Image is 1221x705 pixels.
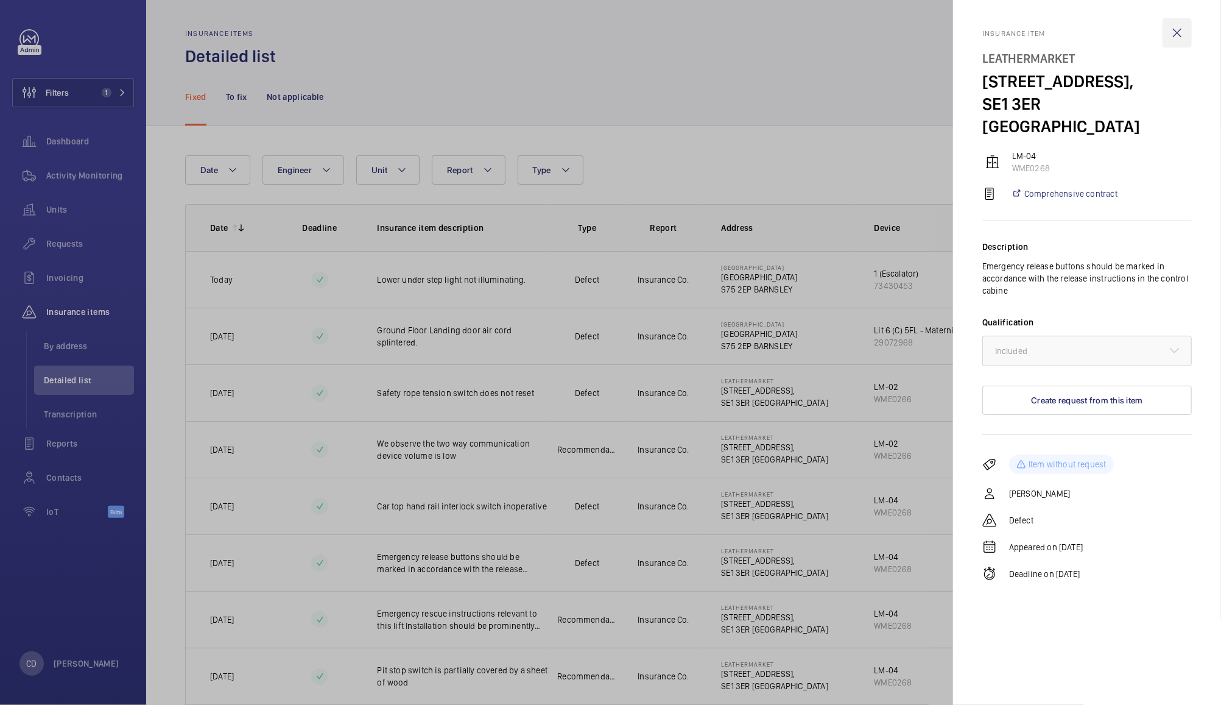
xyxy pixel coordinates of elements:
[982,29,1192,38] p: Insurance item
[1009,514,1033,526] p: Defect
[1029,458,1107,470] p: Item without request
[1012,162,1192,174] p: WME0268
[985,155,1000,169] img: elevator.svg
[995,346,1027,356] span: Included
[1012,150,1192,162] p: LM-04
[1009,541,1083,553] p: Appeared on [DATE]
[1009,487,1070,500] p: [PERSON_NAME]
[982,241,1192,253] div: Description
[1009,568,1080,580] p: Deadline on [DATE]
[1012,188,1117,200] a: Comprehensive contract
[982,386,1192,415] button: Create request from this item
[982,260,1192,297] p: Emergency release buttons should be marked in accordance with the release instructions in the con...
[982,48,1192,70] div: Leathermarket
[982,48,1192,138] h4: [STREET_ADDRESS], SE1 3ER [GEOGRAPHIC_DATA]
[982,316,1192,328] label: Qualification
